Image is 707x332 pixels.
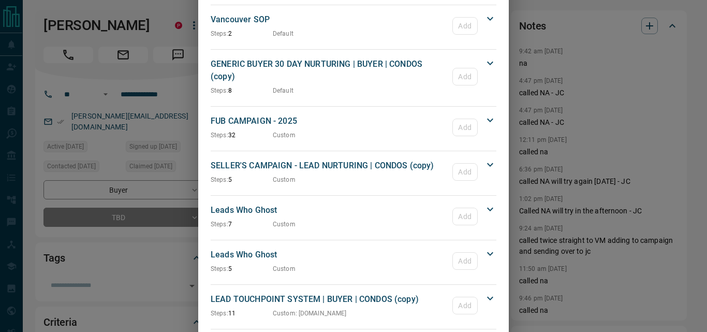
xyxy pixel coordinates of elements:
[273,131,296,140] p: Custom
[211,30,228,37] span: Steps:
[211,309,273,318] p: 11
[211,221,228,228] span: Steps:
[211,249,447,261] p: Leads Who Ghost
[211,29,273,38] p: 2
[273,264,296,273] p: Custom
[211,247,496,276] div: Leads Who GhostSteps:5CustomAdd
[211,160,447,172] p: SELLER'S CAMPAIGN - LEAD NURTURING | CONDOS (copy)
[211,204,447,216] p: Leads Who Ghost
[211,11,496,40] div: Vancouver SOPSteps:2DefaultAdd
[211,131,273,140] p: 32
[211,175,273,184] p: 5
[211,291,496,320] div: LEAD TOUCHPOINT SYSTEM | BUYER | CONDOS (copy)Steps:11Custom: [DOMAIN_NAME]Add
[211,115,447,127] p: FUB CAMPAIGN - 2025
[273,29,293,38] p: Default
[211,113,496,142] div: FUB CAMPAIGN - 2025Steps:32CustomAdd
[211,176,228,183] span: Steps:
[211,264,273,273] p: 5
[211,265,228,272] span: Steps:
[211,58,447,83] p: GENERIC BUYER 30 DAY NURTURING | BUYER | CONDOS (copy)
[273,309,346,318] p: Custom : [DOMAIN_NAME]
[211,202,496,231] div: Leads Who GhostSteps:7CustomAdd
[211,132,228,139] span: Steps:
[273,86,293,95] p: Default
[211,293,447,306] p: LEAD TOUCHPOINT SYSTEM | BUYER | CONDOS (copy)
[211,13,447,26] p: Vancouver SOP
[211,310,228,317] span: Steps:
[211,56,496,97] div: GENERIC BUYER 30 DAY NURTURING | BUYER | CONDOS (copy)Steps:8DefaultAdd
[273,220,296,229] p: Custom
[211,86,273,95] p: 8
[211,157,496,186] div: SELLER'S CAMPAIGN - LEAD NURTURING | CONDOS (copy)Steps:5CustomAdd
[211,87,228,94] span: Steps:
[211,220,273,229] p: 7
[273,175,296,184] p: Custom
